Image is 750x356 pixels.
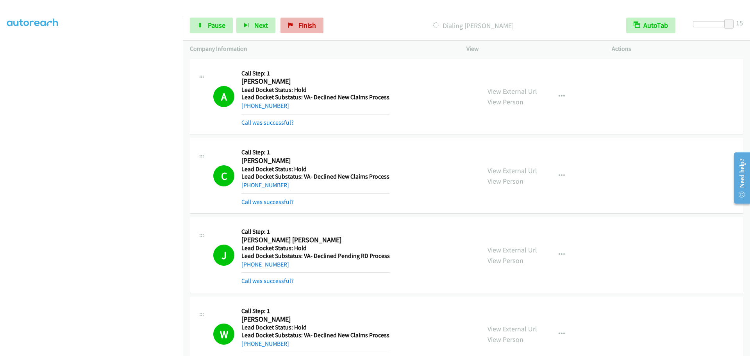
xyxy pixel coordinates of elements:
[236,18,275,33] button: Next
[487,177,523,186] a: View Person
[241,340,289,347] a: [PHONE_NUMBER]
[241,86,389,94] h5: Lead Docket Status: Hold
[213,86,234,107] h1: A
[626,18,675,33] button: AutoTab
[334,20,612,31] p: Dialing [PERSON_NAME]
[241,324,389,331] h5: Lead Docket Status: Hold
[241,165,389,173] h5: Lead Docket Status: Hold
[241,307,389,315] h5: Call Step: 1
[241,156,387,165] h2: [PERSON_NAME]
[241,173,389,181] h5: Lead Docket Substatus: VA- Declined New Claims Process
[241,181,289,189] a: [PHONE_NUMBER]
[208,21,225,30] span: Pause
[213,324,234,345] h1: W
[612,44,743,54] p: Actions
[241,315,387,324] h2: [PERSON_NAME]
[487,97,523,106] a: View Person
[727,147,750,209] iframe: Resource Center
[241,252,390,260] h5: Lead Docket Substatus: VA- Declined Pending RD Process
[190,44,452,54] p: Company Information
[241,102,289,109] a: [PHONE_NUMBER]
[487,87,537,96] a: View External Url
[487,166,537,175] a: View External Url
[241,261,289,268] a: [PHONE_NUMBER]
[241,70,389,77] h5: Call Step: 1
[241,93,389,101] h5: Lead Docket Substatus: VA- Declined New Claims Process
[241,198,294,206] a: Call was successful?
[241,331,389,339] h5: Lead Docket Substatus: VA- Declined New Claims Process
[487,335,523,344] a: View Person
[466,44,598,54] p: View
[213,245,234,266] h1: J
[241,119,294,126] a: Call was successful?
[241,148,389,156] h5: Call Step: 1
[241,236,387,245] h2: [PERSON_NAME] [PERSON_NAME]
[190,18,233,33] a: Pause
[241,244,390,252] h5: Lead Docket Status: Hold
[487,245,537,254] a: View External Url
[487,256,523,265] a: View Person
[254,21,268,30] span: Next
[736,18,743,28] div: 15
[213,165,234,186] h1: C
[298,21,316,30] span: Finish
[241,77,387,86] h2: [PERSON_NAME]
[241,228,390,236] h5: Call Step: 1
[241,277,294,284] a: Call was successful?
[487,324,537,333] a: View External Url
[280,18,323,33] a: Finish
